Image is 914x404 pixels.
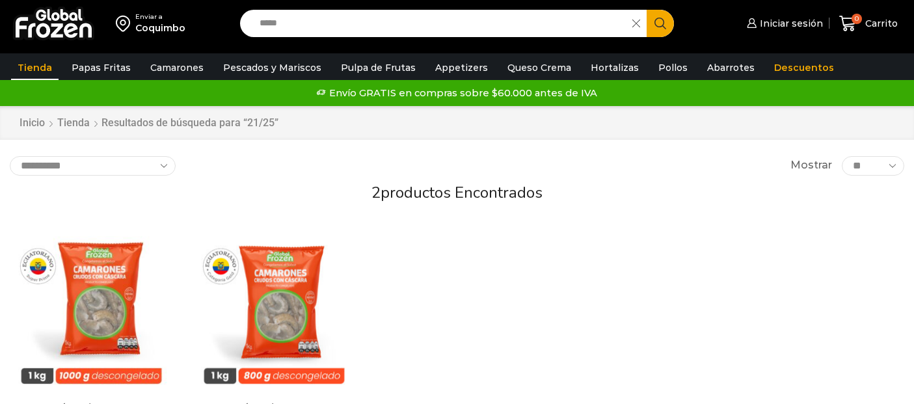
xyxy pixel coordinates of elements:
[744,10,823,36] a: Iniciar sesión
[57,116,90,131] a: Tienda
[701,55,761,80] a: Abarrotes
[135,12,185,21] div: Enviar a
[101,116,278,129] h1: Resultados de búsqueda para “21/25”
[334,55,422,80] a: Pulpa de Frutas
[757,17,823,30] span: Iniciar sesión
[652,55,694,80] a: Pollos
[836,8,901,39] a: 0 Carrito
[144,55,210,80] a: Camarones
[381,182,543,203] span: productos encontrados
[647,10,674,37] button: Search button
[10,156,176,176] select: Pedido de la tienda
[65,55,137,80] a: Papas Fritas
[19,116,46,131] a: Inicio
[371,182,381,203] span: 2
[135,21,185,34] div: Coquimbo
[768,55,840,80] a: Descuentos
[852,14,862,24] span: 0
[11,55,59,80] a: Tienda
[862,17,898,30] span: Carrito
[116,12,135,34] img: address-field-icon.svg
[584,55,645,80] a: Hortalizas
[429,55,494,80] a: Appetizers
[217,55,328,80] a: Pescados y Mariscos
[790,158,832,173] span: Mostrar
[501,55,578,80] a: Queso Crema
[19,116,278,131] nav: Breadcrumb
